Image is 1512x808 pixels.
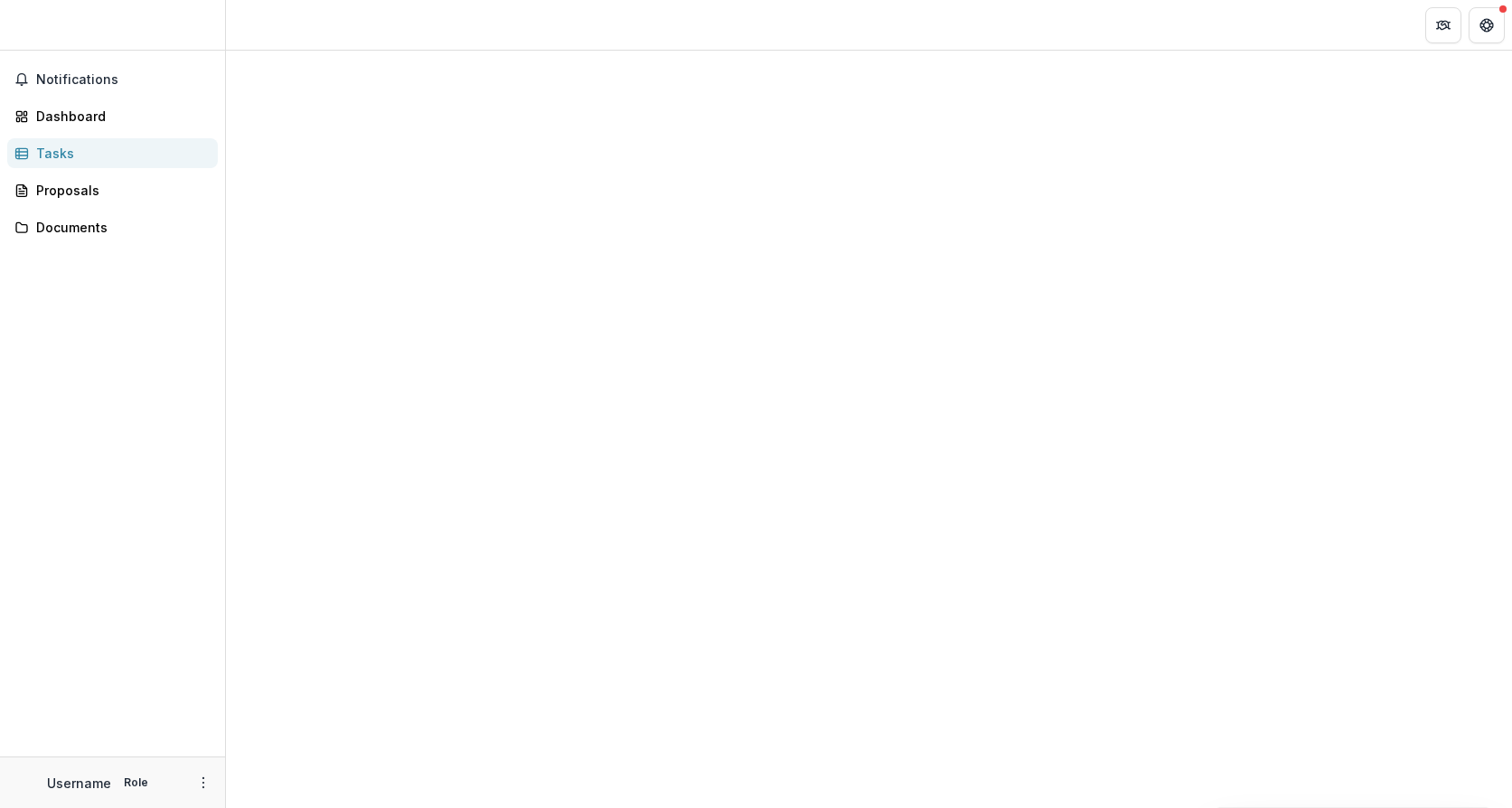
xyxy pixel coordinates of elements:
[7,175,218,205] a: Proposals
[7,65,218,94] button: Notifications
[118,775,154,791] p: Role
[36,218,203,237] div: Documents
[47,774,111,793] p: Username
[36,72,211,88] span: Notifications
[36,107,203,126] div: Dashboard
[193,772,214,794] button: More
[1425,7,1461,43] button: Partners
[7,138,218,168] a: Tasks
[1469,7,1505,43] button: Get Help
[36,144,203,163] div: Tasks
[7,212,218,242] a: Documents
[7,101,218,131] a: Dashboard
[36,181,203,200] div: Proposals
